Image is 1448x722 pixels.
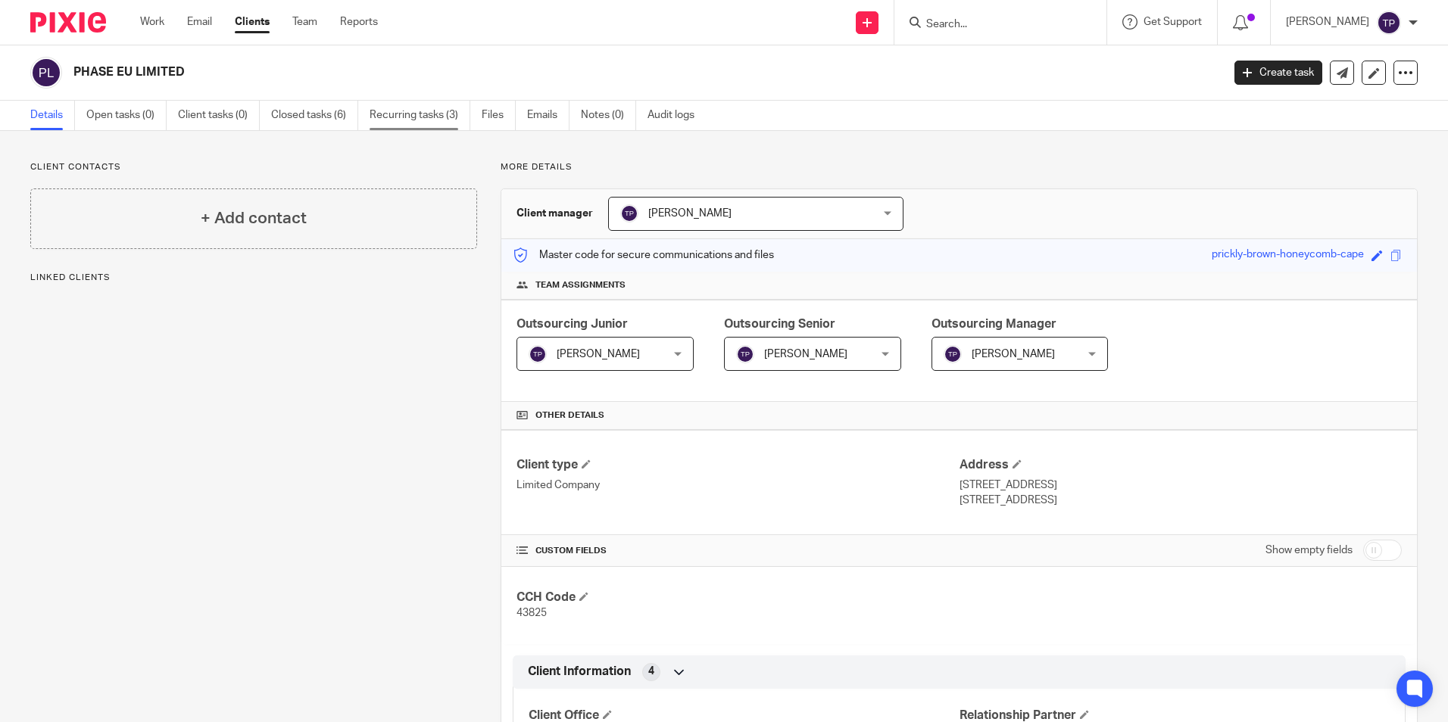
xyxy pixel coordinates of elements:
[960,457,1402,473] h4: Address
[535,279,626,291] span: Team assignments
[86,101,167,130] a: Open tasks (0)
[535,409,604,422] span: Other details
[516,318,628,330] span: Outsourcing Junior
[581,101,636,130] a: Notes (0)
[648,208,732,219] span: [PERSON_NAME]
[30,57,62,89] img: svg%3E
[1265,543,1353,558] label: Show empty fields
[932,318,1056,330] span: Outsourcing Manager
[528,664,631,680] span: Client Information
[648,101,706,130] a: Audit logs
[30,161,477,173] p: Client contacts
[482,101,516,130] a: Files
[516,457,959,473] h4: Client type
[648,664,654,679] span: 4
[235,14,270,30] a: Clients
[30,272,477,284] p: Linked clients
[516,545,959,557] h4: CUSTOM FIELDS
[501,161,1418,173] p: More details
[516,608,547,618] span: 43825
[513,247,774,263] p: Master code for secure communications and files
[764,349,847,359] span: [PERSON_NAME]
[1144,17,1202,27] span: Get Support
[527,101,570,130] a: Emails
[516,206,593,221] h3: Client manager
[201,207,307,230] h4: + Add contact
[620,204,638,223] img: svg%3E
[516,478,959,493] p: Limited Company
[972,349,1055,359] span: [PERSON_NAME]
[529,345,547,363] img: svg%3E
[1234,61,1322,85] a: Create task
[1212,247,1364,264] div: prickly-brown-honeycomb-cape
[1377,11,1401,35] img: svg%3E
[925,18,1061,32] input: Search
[736,345,754,363] img: svg%3E
[960,478,1402,493] p: [STREET_ADDRESS]
[724,318,835,330] span: Outsourcing Senior
[178,101,260,130] a: Client tasks (0)
[187,14,212,30] a: Email
[944,345,962,363] img: svg%3E
[292,14,317,30] a: Team
[340,14,378,30] a: Reports
[73,64,984,80] h2: PHASE EU LIMITED
[271,101,358,130] a: Closed tasks (6)
[516,590,959,605] h4: CCH Code
[1286,14,1369,30] p: [PERSON_NAME]
[557,349,640,359] span: [PERSON_NAME]
[140,14,164,30] a: Work
[30,12,106,33] img: Pixie
[960,493,1402,508] p: [STREET_ADDRESS]
[370,101,470,130] a: Recurring tasks (3)
[30,101,75,130] a: Details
